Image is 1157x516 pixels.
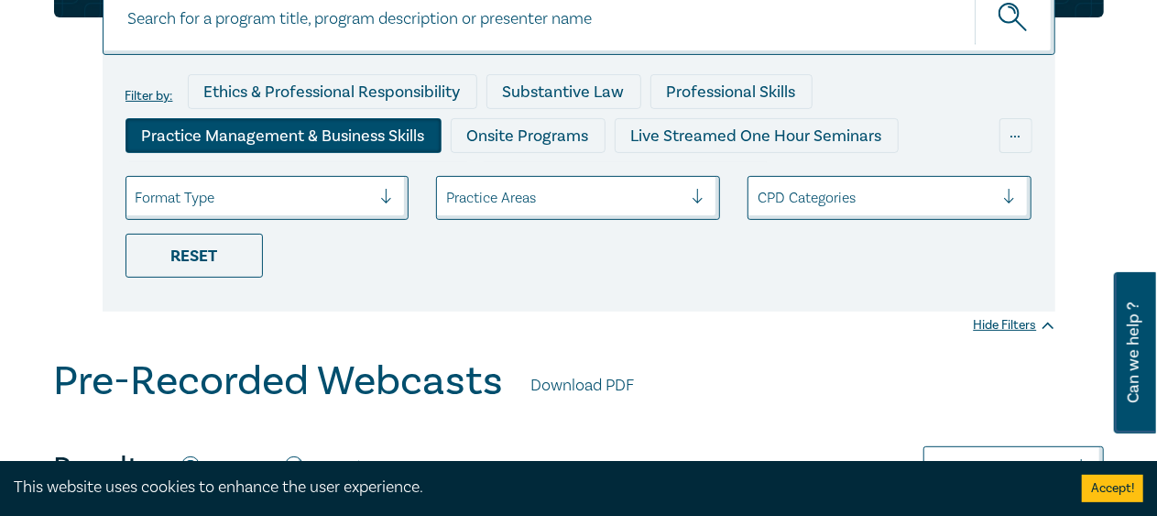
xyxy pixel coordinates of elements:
[1082,475,1143,502] button: Accept cookies
[54,357,504,405] h1: Pre-Recorded Webcasts
[188,74,477,109] div: Ethics & Professional Responsibility
[14,476,1054,500] div: This website uses cookies to enhance the user experience.
[480,162,770,197] div: Live Streamed Practical Workshops
[758,188,761,208] input: select
[126,234,263,278] div: Reset
[126,89,173,104] label: Filter by:
[136,188,139,208] input: select
[531,374,635,398] a: Download PDF
[933,458,937,478] input: Sort by
[451,118,606,153] div: Onsite Programs
[650,74,813,109] div: Professional Skills
[54,450,156,487] h4: Results
[1125,283,1142,423] span: Can we help ?
[209,456,270,480] label: List view
[312,456,410,480] label: Calendar view
[615,118,899,153] div: Live Streamed One Hour Seminars
[126,162,471,197] div: Live Streamed Conferences and Intensives
[486,74,641,109] div: Substantive Law
[999,118,1032,153] div: ...
[126,118,442,153] div: Practice Management & Business Skills
[871,458,914,478] span: Sort by:
[974,316,1055,335] div: Hide Filters
[446,188,450,208] input: select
